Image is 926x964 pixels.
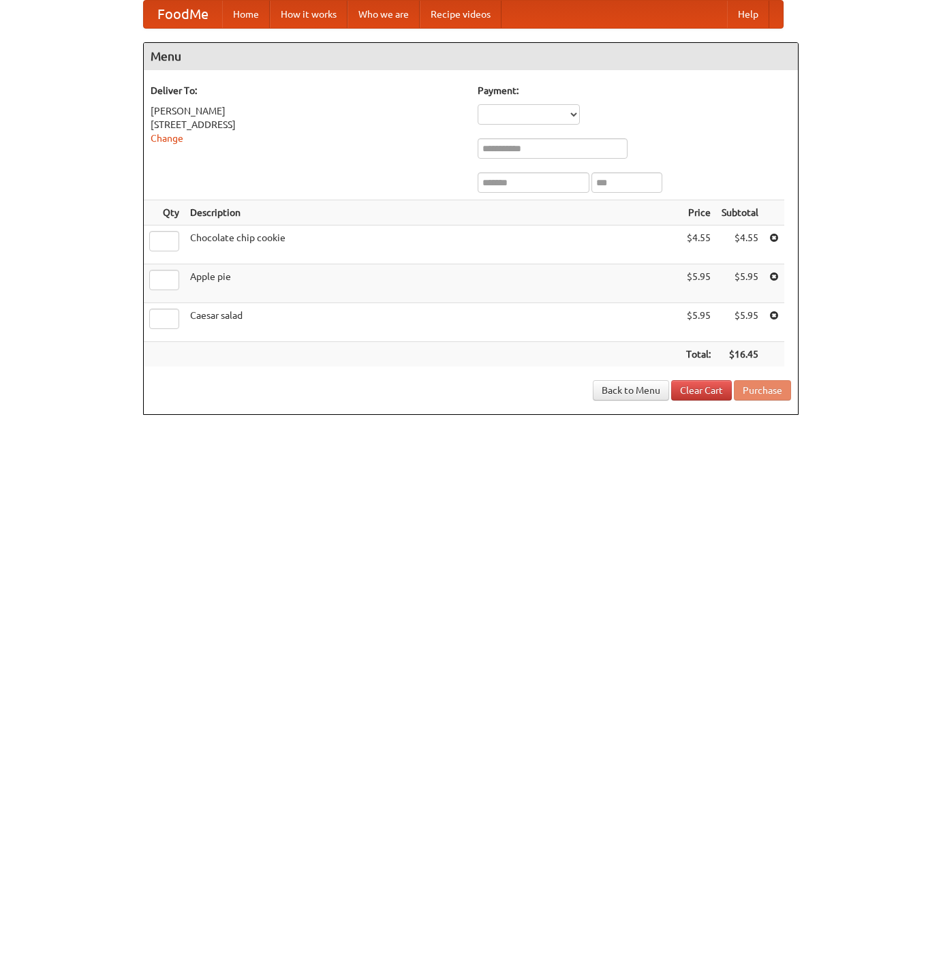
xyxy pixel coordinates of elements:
[348,1,420,28] a: Who we are
[593,380,669,401] a: Back to Menu
[716,200,764,226] th: Subtotal
[151,133,183,144] a: Change
[185,226,681,264] td: Chocolate chip cookie
[734,380,791,401] button: Purchase
[727,1,769,28] a: Help
[144,1,222,28] a: FoodMe
[716,264,764,303] td: $5.95
[185,303,681,342] td: Caesar salad
[681,264,716,303] td: $5.95
[144,200,185,226] th: Qty
[681,226,716,264] td: $4.55
[716,303,764,342] td: $5.95
[478,84,791,97] h5: Payment:
[185,200,681,226] th: Description
[151,104,464,118] div: [PERSON_NAME]
[151,118,464,131] div: [STREET_ADDRESS]
[420,1,501,28] a: Recipe videos
[716,342,764,367] th: $16.45
[185,264,681,303] td: Apple pie
[144,43,798,70] h4: Menu
[716,226,764,264] td: $4.55
[681,200,716,226] th: Price
[222,1,270,28] a: Home
[270,1,348,28] a: How it works
[671,380,732,401] a: Clear Cart
[151,84,464,97] h5: Deliver To:
[681,303,716,342] td: $5.95
[681,342,716,367] th: Total:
